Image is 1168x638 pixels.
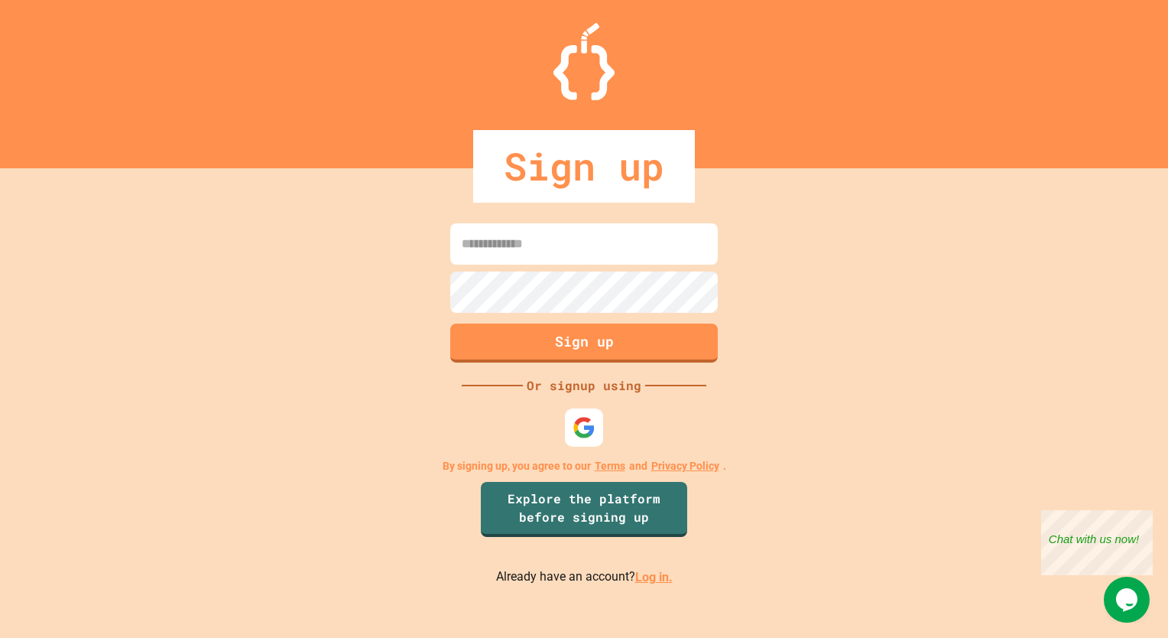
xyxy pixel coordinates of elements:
[1041,510,1153,575] iframe: chat widget
[1104,577,1153,623] iframe: chat widget
[450,324,718,363] button: Sign up
[595,458,625,474] a: Terms
[635,570,673,584] a: Log in.
[473,130,695,203] div: Sign up
[651,458,719,474] a: Privacy Policy
[443,458,726,474] p: By signing up, you agree to our and .
[553,23,615,100] img: Logo.svg
[481,482,687,537] a: Explore the platform before signing up
[523,376,645,395] div: Or signup using
[496,568,673,587] p: Already have an account?
[573,416,595,439] img: google-icon.svg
